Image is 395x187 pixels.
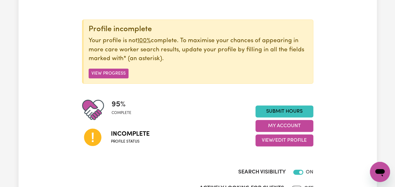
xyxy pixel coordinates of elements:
span: complete [112,110,131,116]
a: Submit Hours [255,105,313,117]
button: View/Edit Profile [255,134,313,146]
p: Your profile is not complete. To maximise your chances of appearing in more care worker search re... [89,37,308,64]
iframe: Button to launch messaging window, conversation in progress [370,162,390,182]
div: Profile completeness: 95% [112,99,136,121]
span: ON [306,170,313,175]
span: 95 % [112,99,131,110]
span: Incomplete [111,129,150,139]
div: Profile incomplete [89,25,308,34]
span: an asterisk [123,56,162,62]
button: View Progress [89,69,129,78]
u: 100% [137,38,151,44]
label: Search Visibility [238,168,286,176]
span: Profile status [111,139,150,144]
button: My Account [255,120,313,132]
